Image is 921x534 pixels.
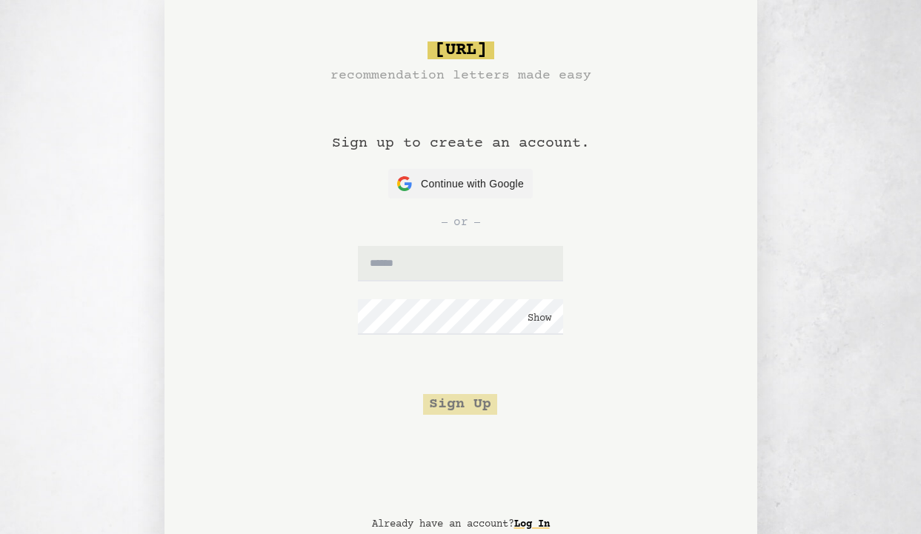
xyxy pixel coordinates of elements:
[372,517,550,532] p: Already have an account?
[332,86,590,169] h1: Sign up to create an account.
[528,311,551,326] button: Show
[330,65,591,86] h3: recommendation letters made easy
[388,169,533,198] button: Continue with Google
[423,394,497,415] button: Sign Up
[428,41,494,59] span: [URL]
[453,213,468,231] span: or
[421,176,524,192] span: Continue with Google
